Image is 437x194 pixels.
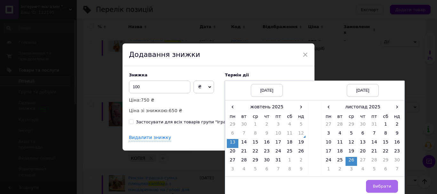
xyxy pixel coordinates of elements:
td: 16 [261,139,273,148]
td: 1 [380,121,392,130]
td: 29 [227,121,238,130]
td: 1 [284,157,296,166]
td: 1 [250,121,261,130]
input: 0 [129,81,190,93]
td: 18 [334,148,346,157]
th: ср [250,112,261,121]
span: › [295,102,307,112]
td: 20 [357,148,369,157]
th: листопад 2025 [334,102,392,112]
td: 9 [391,130,403,139]
td: 13 [227,139,238,148]
td: 3 [346,166,357,175]
td: 30 [357,121,369,130]
span: 650 ₴ [169,108,182,113]
td: 11 [334,139,346,148]
th: сб [380,112,392,121]
th: нд [295,112,307,121]
td: 28 [369,157,380,166]
td: 26 [295,148,307,157]
th: сб [284,112,296,121]
th: чт [357,112,369,121]
td: 29 [380,157,392,166]
td: 8 [284,166,296,175]
td: 4 [334,130,346,139]
td: 25 [284,148,296,157]
td: 24 [273,148,284,157]
span: ‹ [323,102,334,112]
td: 18 [284,139,296,148]
td: 30 [238,121,250,130]
span: × [302,49,308,60]
td: 1 [323,166,334,175]
td: 31 [369,121,380,130]
div: [DATE] [347,84,379,97]
td: 2 [391,121,403,130]
th: вт [334,112,346,121]
td: 2 [261,121,273,130]
div: Видалити знижку [129,135,171,141]
td: 24 [323,157,334,166]
span: 750 ₴ [141,97,154,103]
td: 3 [323,130,334,139]
td: 6 [380,166,392,175]
td: 27 [227,157,238,166]
td: 12 [346,139,357,148]
td: 21 [238,148,250,157]
td: 5 [369,166,380,175]
td: 4 [238,166,250,175]
td: 6 [261,166,273,175]
td: 9 [295,166,307,175]
th: ср [346,112,357,121]
td: 8 [380,130,392,139]
td: 6 [227,130,238,139]
td: 30 [391,157,403,166]
span: Знижка [129,73,147,77]
th: вт [238,112,250,121]
td: 3 [227,166,238,175]
td: 25 [334,157,346,166]
span: › [391,102,403,112]
th: чт [261,112,273,121]
td: 16 [391,139,403,148]
td: 27 [357,157,369,166]
span: ‹ [227,102,238,112]
td: 19 [295,139,307,148]
td: 28 [334,121,346,130]
td: 7 [238,130,250,139]
th: нд [391,112,403,121]
td: 29 [250,157,261,166]
td: 8 [250,130,261,139]
td: 5 [295,121,307,130]
td: 2 [295,157,307,166]
td: 7 [273,166,284,175]
td: 3 [273,121,284,130]
td: 14 [238,139,250,148]
div: [DATE] [251,84,283,97]
td: 11 [284,130,296,139]
span: ₴ [198,84,202,89]
td: 22 [380,148,392,157]
span: Вибрати [373,184,391,189]
button: Вибрати [366,180,398,193]
td: 28 [238,157,250,166]
td: 5 [250,166,261,175]
td: 5 [346,130,357,139]
td: 13 [357,139,369,148]
td: 21 [369,148,380,157]
td: 23 [261,148,273,157]
td: 7 [391,166,403,175]
p: Ціна: [129,97,219,104]
td: 6 [357,130,369,139]
td: 17 [273,139,284,148]
td: 22 [250,148,261,157]
td: 26 [346,157,357,166]
th: пн [323,112,334,121]
td: 29 [346,121,357,130]
td: 9 [261,130,273,139]
td: 19 [346,148,357,157]
td: 4 [284,121,296,130]
td: 20 [227,148,238,157]
td: 30 [261,157,273,166]
td: 15 [380,139,392,148]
